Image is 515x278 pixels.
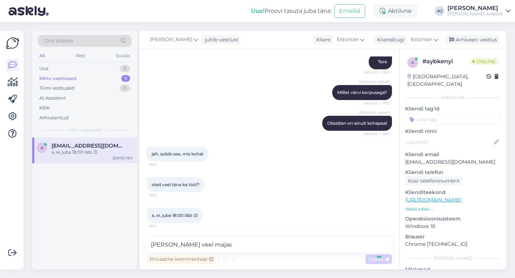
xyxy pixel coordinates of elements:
[251,7,332,15] div: Proovi tasuta juba täna:
[405,128,501,135] p: Kliendi nimi
[359,110,390,115] span: [PERSON_NAME]
[39,65,48,72] div: Uus
[405,151,501,158] p: Kliendi email
[405,176,463,186] div: Küsi telefoninumbrit
[411,36,432,44] span: Estonian
[405,189,501,196] p: Klienditeekond
[363,131,390,136] span: Nähtud ✓ 18:11
[39,75,77,82] div: Minu vestlused
[39,114,69,121] div: Arhiveeritud
[445,35,500,45] div: Arhiveeri vestlus
[150,36,192,44] span: [PERSON_NAME]
[405,158,501,166] p: [EMAIL_ADDRESS][DOMAIN_NAME]
[405,223,501,230] p: Windows 10
[405,105,501,113] p: Kliendi tag'id
[334,4,365,18] button: Emailid
[40,145,44,150] span: a
[51,143,126,149] span: argo@nb.ee
[363,100,390,106] span: Nähtud ✓ 18:11
[39,85,74,92] div: Tiimi vestlused
[38,51,46,60] div: All
[405,266,501,273] p: Märkmed
[407,73,486,88] div: [GEOGRAPHIC_DATA], [GEOGRAPHIC_DATA]
[74,51,87,60] div: Web
[405,94,501,101] div: Kliendi info
[405,233,501,240] p: Brauser
[378,59,387,64] span: Tere
[405,215,501,223] p: Operatsioonisüsteem
[447,5,503,11] div: [PERSON_NAME]
[435,6,445,16] div: AJ
[69,127,101,133] span: Minu vestlused
[327,120,387,126] span: Obsidian on ainult kohapeal
[149,162,176,167] span: 18:13
[39,95,66,102] div: AI Assistent
[405,197,461,203] a: [URL][DOMAIN_NAME]
[374,5,417,18] div: Aktiivne
[113,155,133,161] div: [DATE] 18:11
[114,51,132,60] div: Socials
[51,149,133,155] div: a, ei, juba 18:00 läbi :D
[374,36,404,44] div: Klienditugi
[422,57,470,66] div: # aybkenyi
[44,37,73,45] span: Otsi kliente
[405,240,501,248] p: Chrome [TECHNICAL_ID]
[121,75,130,82] div: 1
[251,8,265,14] b: Uus!
[337,90,387,95] span: Millist värvi korpusega?
[202,36,239,44] div: juhib vestlust
[405,255,501,262] div: [PERSON_NAME]
[405,169,501,176] p: Kliendi telefon
[359,79,390,85] span: [PERSON_NAME]
[313,36,331,44] div: Klient
[6,36,19,50] img: Askly Logo
[470,58,499,65] span: Online
[411,60,415,65] span: a
[149,193,176,198] span: 18:13
[405,114,501,125] input: Lisa tag
[152,151,203,157] span: jah, sobib see, mis kohal
[120,85,130,92] div: 0
[39,104,50,111] div: Kõik
[447,11,503,17] div: [PERSON_NAME] website
[149,223,176,229] span: 18:14
[363,70,390,75] span: Nähtud ✓ 18:11
[152,182,200,187] span: oled veel täna ka tööl?
[405,206,501,212] p: Vaata edasi ...
[152,213,198,218] span: a, ei, juba 18:00 läbi :D
[406,138,492,146] input: Lisa nimi
[337,36,359,44] span: Estonian
[120,65,130,72] div: 0
[447,5,511,17] a: [PERSON_NAME][PERSON_NAME] website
